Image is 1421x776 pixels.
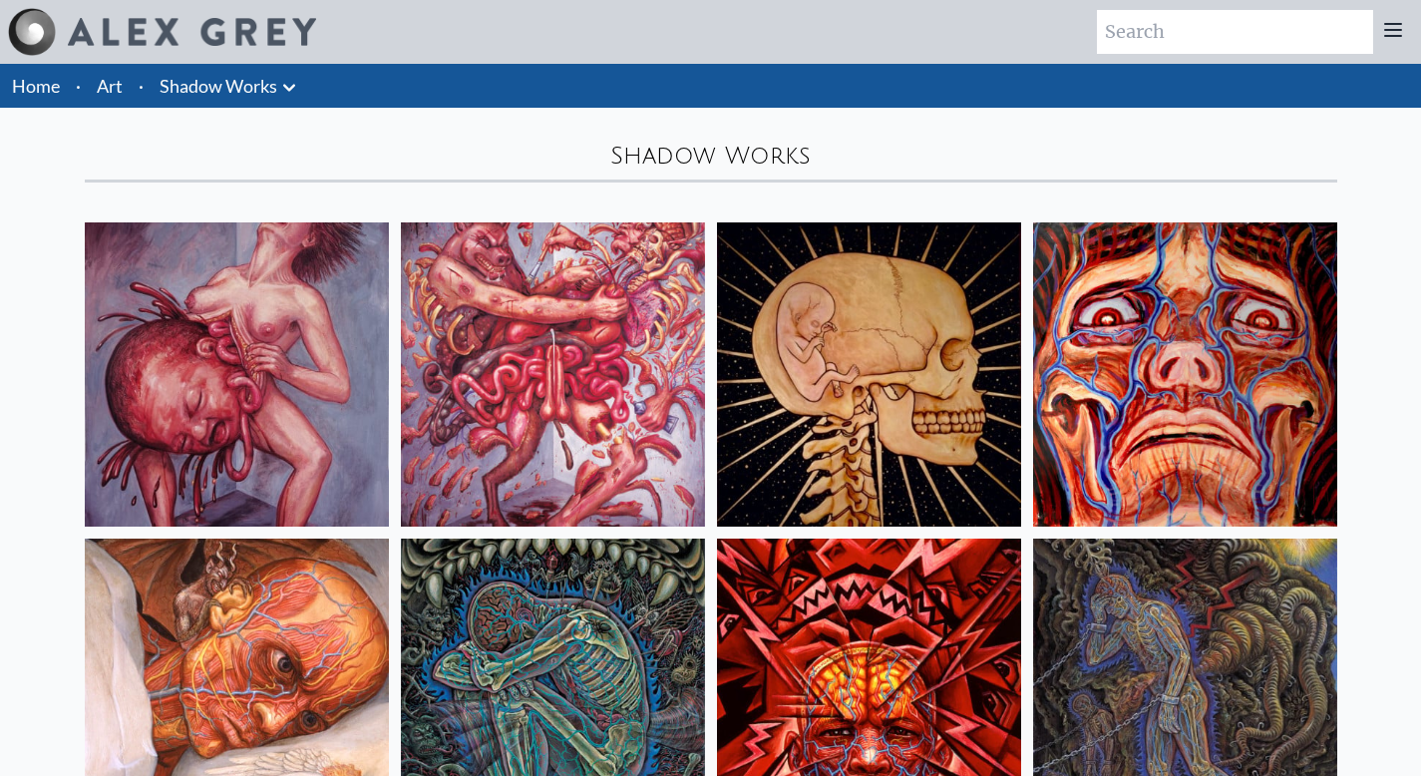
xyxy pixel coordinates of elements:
a: Shadow Works [160,72,277,100]
input: Search [1097,10,1373,54]
a: Home [12,75,60,97]
li: · [68,64,89,108]
li: · [131,64,152,108]
img: Skull Fetus, 1982 [717,222,1021,527]
div: Shadow Works [85,140,1337,172]
a: Art [97,72,123,100]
